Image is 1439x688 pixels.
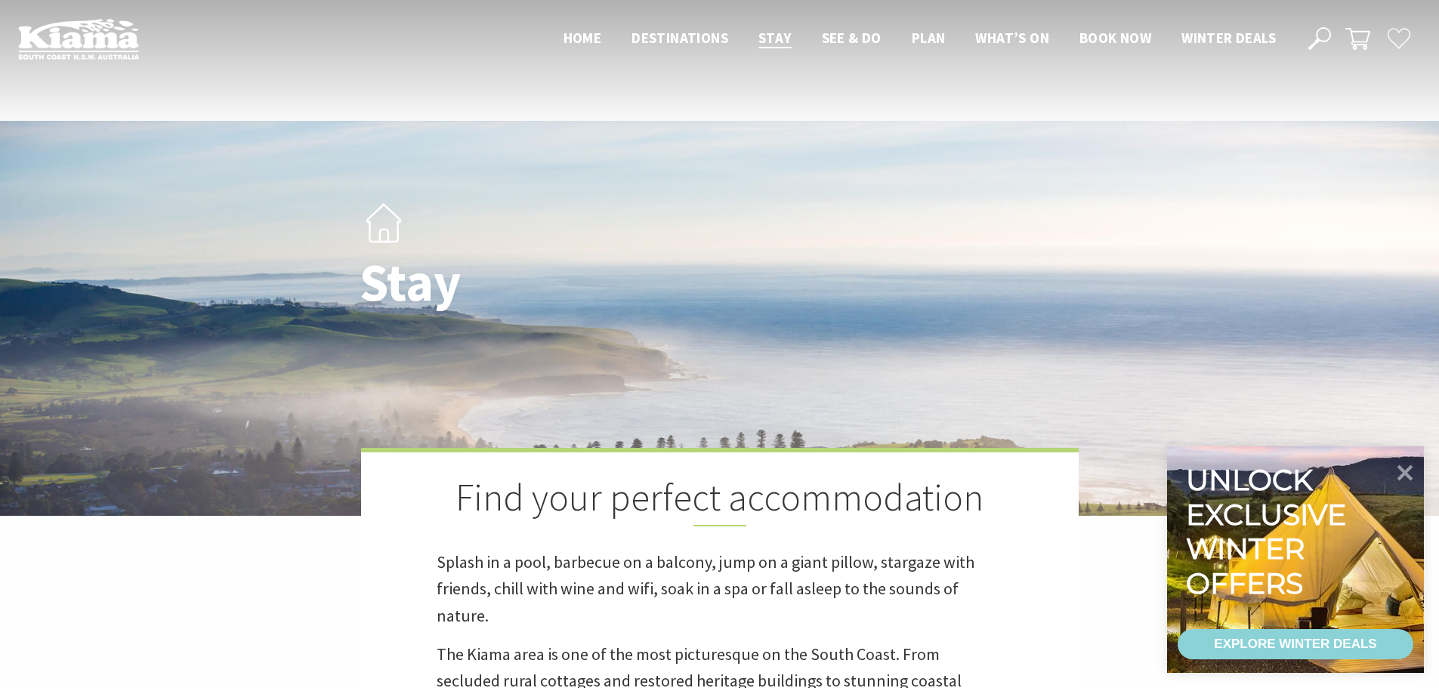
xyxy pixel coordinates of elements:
span: What’s On [975,29,1049,47]
nav: Main Menu [548,26,1291,51]
span: Destinations [631,29,728,47]
p: Splash in a pool, barbecue on a balcony, jump on a giant pillow, stargaze with friends, chill wit... [437,549,1003,629]
h1: Stay [360,253,786,311]
a: EXPLORE WINTER DEALS [1178,629,1413,659]
span: Plan [912,29,946,47]
div: Unlock exclusive winter offers [1186,463,1353,600]
div: EXPLORE WINTER DEALS [1214,629,1376,659]
h2: Find your perfect accommodation [437,475,1003,526]
span: Stay [758,29,792,47]
span: Book now [1079,29,1151,47]
span: Winter Deals [1181,29,1276,47]
span: Home [564,29,602,47]
span: See & Do [822,29,882,47]
img: Kiama Logo [18,18,139,60]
